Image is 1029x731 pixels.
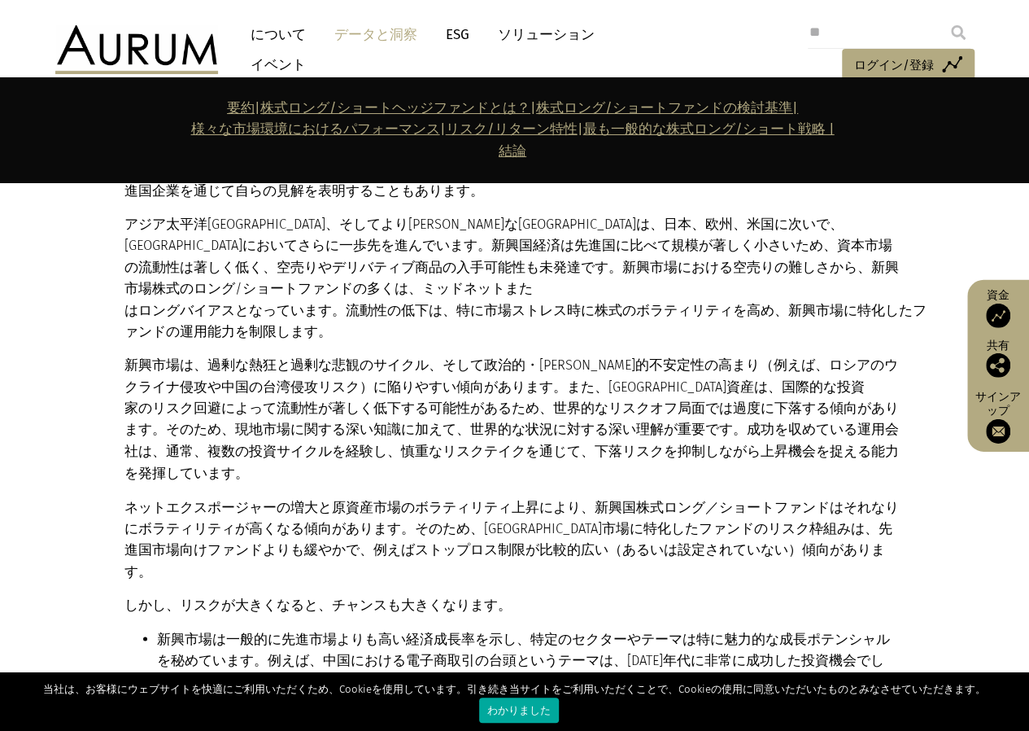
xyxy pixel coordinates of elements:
font: 市場に特化した [816,303,913,318]
a: ソリューション [490,20,603,50]
font: ファンドの運用能力を制限します [124,303,927,339]
font: サインアップ [975,390,1021,418]
img: オーラム [55,25,218,74]
img: アクセスファンド [986,304,1010,328]
font: 新興市場は、過剰な熱狂 [124,357,277,373]
font: 共有 [987,339,1009,352]
font: リスクテイク [443,444,525,459]
font: のサイクル [360,357,429,373]
font: 。 [318,324,332,339]
font: 過剰な悲観 [290,357,360,373]
font: | [578,121,583,137]
font: ファンドのリスク枠組みは、先進国市場向けファンドよりも緩やかで、例えばストップロス制限が比較的広い（あるいは設定されていない）傾向があります。 [124,520,892,579]
a: 要約 [227,100,255,116]
font: 市場に特化した [602,520,699,536]
font: 当社は、お客様にウェブサイトを快適にご利用いただくため、Cookieを使用しています。引き続き当サイトをご利用いただくことで、Cookieの使用に同意いただいたものとみなさせていただきます。 [43,683,986,695]
font: 資金 [987,288,1009,302]
font: 局面では過度に下落する傾向があります。そのため、現地市場に関する深い知識に加えて、世界的な状況に対する深い理解が重要です。成功を収めている運用会社は、通常、複数の投資サイクルを経験し、慎重な [124,401,899,459]
font: ロングバイアスとなっています。流動性の低下は、特に市場ストレス時に株式のボラティリティを高め、新興 [138,303,816,318]
a: 株式ロング/ショートヘッジファンドとは？ [260,100,530,116]
font: と [277,357,290,373]
a: 株式ロング/ショートファンドの検討基準| [536,100,798,116]
font: のリスク回避によって流動性が著しく低下する可能性があるため、世界的な [138,401,608,416]
a: 結論 [499,143,526,159]
a: イベント [242,50,306,80]
a: 最も一般的な株式ロング/ショート戦略 | [583,121,835,137]
font: について [251,26,306,43]
img: ニュースレターに登録する [986,418,1010,443]
font: データと洞察 [334,26,417,43]
a: データと洞察 [326,20,425,50]
font: | [255,100,260,116]
font: | [530,100,536,116]
font: ネットエクスポージャーの増大と原資産市場のボラティリティ上昇により、新興国株式ロング／ショートファンドはそれなりにボラティリティが高くなる傾向があります。そのため、[GEOGRAPHIC_DATA] [124,499,899,536]
img: この投稿を共有する [986,353,1010,378]
font: アジア太平洋[GEOGRAPHIC_DATA]、そしてより[PERSON_NAME]な[GEOGRAPHIC_DATA]は、日本、欧州、米国に次いで、[GEOGRAPHIC_DATA]においてさ... [124,217,899,318]
a: ログイン/登録 [842,49,974,83]
font: | [440,121,446,137]
font: ESG [446,26,469,43]
a: について [242,20,314,50]
a: 様々な市場環境におけるパフォーマンス [191,121,440,137]
font: 新興市場は一般的に先進市場よりも高い経済成長率を示し、特定のセクターやテーマは特に魅力的な成長ポテンシャルを秘めています。例えば、中国における電子商取引の台頭というテーマは、[DATE]年代に非... [157,631,890,689]
font: リスクオフ [608,401,678,416]
a: サインアップ [975,390,1021,444]
input: Submit [942,16,974,49]
font: イベント [251,56,306,73]
font: しかし、リスクが大きくなると、チャンスも大きくなります。 [124,597,512,612]
a: 資金 [975,288,1021,328]
a: ESG [438,20,477,50]
font: わかりました [487,704,551,716]
font: ソリューション [498,26,595,43]
a: リスク/リターン特性 [446,121,578,137]
font: 、そして政治的・[PERSON_NAME]的不安定性の高まり（例えば、ロシアのウクライナ侵攻や中国の台湾侵攻リスク）に陥りやすい傾向があります。また、[GEOGRAPHIC_DATA]資産は [124,357,898,394]
font: 、国際的な投資家 [124,379,865,416]
font: ログイン/登録 [854,58,934,72]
